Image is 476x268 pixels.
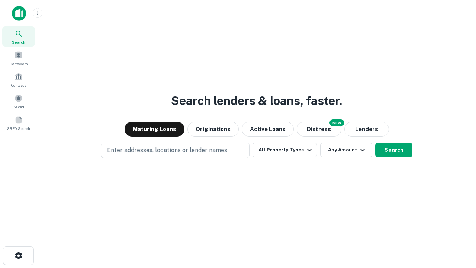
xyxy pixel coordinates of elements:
[107,146,227,155] p: Enter addresses, locations or lender names
[253,143,317,157] button: All Property Types
[375,143,412,157] button: Search
[101,143,250,158] button: Enter addresses, locations or lender names
[439,208,476,244] iframe: Chat Widget
[13,104,24,110] span: Saved
[297,122,341,137] button: Search distressed loans with lien and other non-mortgage details.
[12,39,25,45] span: Search
[171,92,342,110] h3: Search lenders & loans, faster.
[2,26,35,47] a: Search
[2,113,35,133] a: SREO Search
[2,70,35,90] a: Contacts
[2,91,35,111] a: Saved
[12,6,26,21] img: capitalize-icon.png
[344,122,389,137] button: Lenders
[11,82,26,88] span: Contacts
[187,122,239,137] button: Originations
[329,119,344,126] div: NEW
[125,122,184,137] button: Maturing Loans
[10,61,28,67] span: Borrowers
[7,125,30,131] span: SREO Search
[242,122,294,137] button: Active Loans
[320,143,372,157] button: Any Amount
[2,48,35,68] a: Borrowers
